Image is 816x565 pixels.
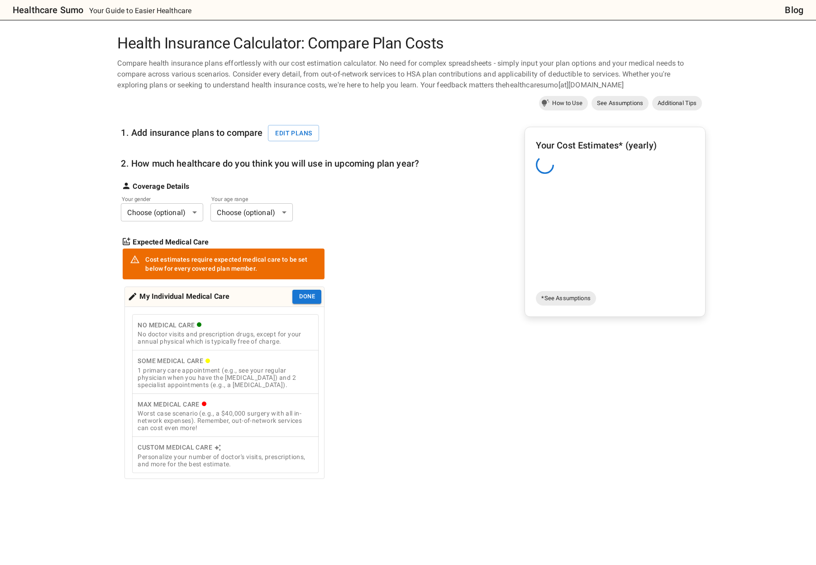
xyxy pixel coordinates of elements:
button: Edit plans [268,125,319,142]
label: Your gender [122,195,191,203]
a: How to Use [539,96,588,110]
div: Worst case scenario (e.g., a $40,000 surgery with all in-network expenses). Remember, out-of-netw... [138,410,313,431]
div: Cost estimates require expected medical care to be set below for every covered plan member. [145,251,317,277]
label: Your age range [211,195,280,203]
div: Choose (optional) [121,203,203,221]
div: Compare health insurance plans effortlessly with our cost estimation calculator. No need for comp... [114,58,702,91]
a: *See Assumptions [536,291,596,306]
button: Some Medical Care1 primary care appointment (e.g., see your regular physician when you have the [... [132,350,319,394]
p: Your Guide to Easier Healthcare [89,5,192,16]
div: My Individual Medical Care [128,290,229,304]
h1: Health Insurance Calculator: Compare Plan Costs [114,34,702,53]
a: See Assumptions [592,96,649,110]
span: How to Use [547,99,588,108]
div: No doctor visits and prescription drugs, except for your annual physical which is typically free ... [138,330,313,345]
span: Additional Tips [652,99,702,108]
div: Max Medical Care [138,399,313,410]
button: No Medical CareNo doctor visits and prescription drugs, except for your annual physical which is ... [132,314,319,351]
a: Additional Tips [652,96,702,110]
div: Personalize your number of doctor's visits, prescriptions, and more for the best estimate. [138,453,313,468]
div: Custom Medical Care [138,442,313,453]
div: Some Medical Care [138,355,313,367]
h6: Your Cost Estimates* (yearly) [536,138,694,153]
button: Max Medical CareWorst case scenario (e.g., a $40,000 surgery with all in-network expenses). Remem... [132,393,319,437]
span: *See Assumptions [536,294,596,303]
a: Healthcare Sumo [5,3,83,17]
button: Done [292,290,321,304]
span: See Assumptions [592,99,649,108]
div: 1 primary care appointment (e.g., see your regular physician when you have the [MEDICAL_DATA]) an... [138,367,313,388]
div: No Medical Care [138,320,313,331]
div: cost type [132,314,319,473]
div: Choose (optional) [210,203,293,221]
h6: Healthcare Sumo [13,3,83,17]
h6: 2. How much healthcare do you think you will use in upcoming plan year? [121,156,419,171]
strong: Expected Medical Care [133,237,209,248]
a: Blog [785,3,803,17]
h6: 1. Add insurance plans to compare [121,125,324,142]
strong: Coverage Details [133,181,189,192]
button: Custom Medical CarePersonalize your number of doctor's visits, prescriptions, and more for the be... [132,436,319,473]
